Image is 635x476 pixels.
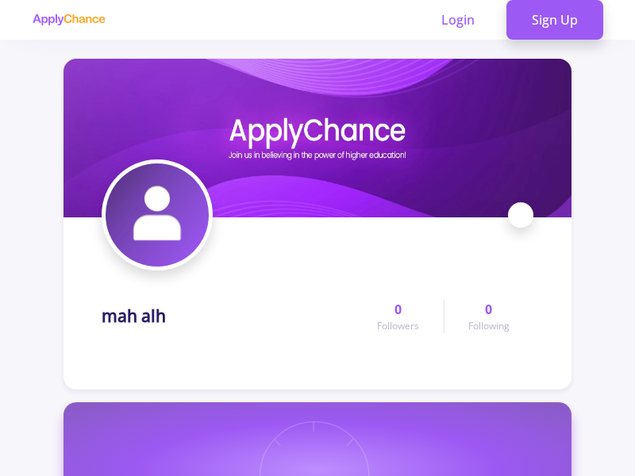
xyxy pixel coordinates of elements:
span: 0 [394,300,402,319]
img: applychance logo text only [32,13,106,26]
span: Followers [377,319,419,333]
img: mah alhcover image [63,59,571,217]
span: 0 [485,300,492,319]
img: mah alhavatar [106,163,209,267]
h1: mah alh [102,306,166,326]
span: Following [468,319,510,333]
a: 0Following [444,300,533,333]
a: 0Followers [353,300,443,333]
